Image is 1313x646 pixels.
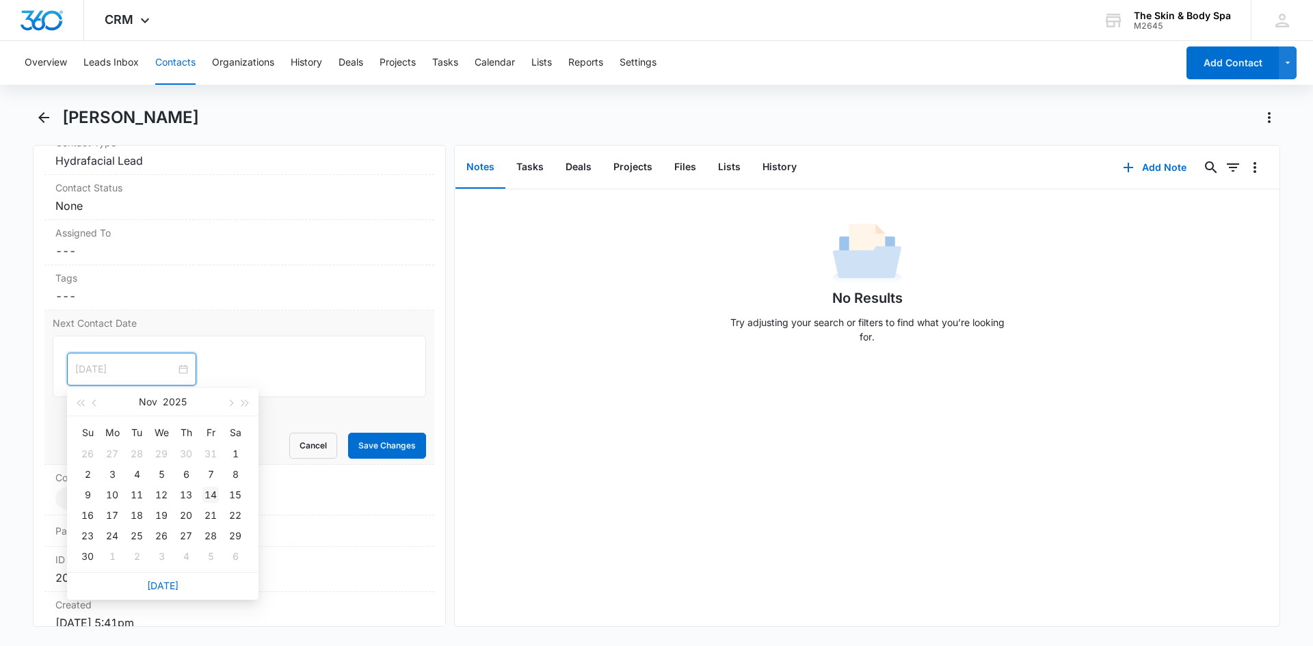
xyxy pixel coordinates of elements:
button: Filters [1222,157,1244,178]
td: 2025-11-24 [100,526,124,546]
dd: --- [55,288,423,304]
td: 2025-12-02 [124,546,149,567]
button: History [752,146,808,189]
td: 2025-11-11 [124,485,149,505]
td: 2025-11-09 [75,485,100,505]
th: Mo [100,422,124,444]
th: Sa [223,422,248,444]
div: Assigned To--- [44,220,434,265]
div: 27 [104,446,120,462]
td: 2025-10-31 [198,444,223,464]
button: Cancel [289,433,337,459]
div: 20 [178,507,194,524]
td: 2025-11-16 [75,505,100,526]
div: 6 [227,548,243,565]
div: Created[DATE] 5:41pm [44,592,434,636]
div: 5 [153,466,170,483]
div: 17 [104,507,120,524]
div: Color Tag [44,465,434,515]
button: Back [33,107,54,129]
dd: --- [55,243,423,259]
div: 23 [79,528,96,544]
div: 7 [202,466,219,483]
div: account name [1134,10,1231,21]
div: 19 [153,507,170,524]
th: Fr [198,422,223,444]
td: 2025-11-07 [198,464,223,485]
input: Select date [75,362,176,377]
div: 29 [153,446,170,462]
button: Nov [139,388,157,416]
button: Projects [602,146,663,189]
div: 28 [202,528,219,544]
td: 2025-12-03 [149,546,174,567]
td: 2025-12-05 [198,546,223,567]
div: 30 [178,446,194,462]
button: Add Contact [1186,46,1279,79]
td: 2025-11-26 [149,526,174,546]
button: Leads Inbox [83,41,139,85]
h1: [PERSON_NAME] [62,107,199,128]
td: 2025-11-23 [75,526,100,546]
div: 8 [227,466,243,483]
div: 1 [227,446,243,462]
div: 9 [79,487,96,503]
td: 2025-11-21 [198,505,223,526]
div: 10 [104,487,120,503]
td: 2025-11-05 [149,464,174,485]
label: Tags [55,271,423,285]
td: 2025-10-27 [100,444,124,464]
div: Payments ID [44,515,434,547]
div: Tags--- [44,265,434,310]
span: CRM [105,12,133,27]
div: 24 [104,528,120,544]
button: Tasks [505,146,555,189]
td: 2025-11-19 [149,505,174,526]
div: 11 [129,487,145,503]
div: account id [1134,21,1231,31]
dd: None [55,198,423,214]
td: 2025-11-13 [174,485,198,505]
div: 2 [79,466,96,483]
div: 3 [153,548,170,565]
button: Projects [380,41,416,85]
div: 13 [178,487,194,503]
td: 2025-10-30 [174,444,198,464]
div: 14 [202,487,219,503]
label: Color Tag [55,470,423,485]
button: Contacts [155,41,196,85]
div: ID2083 [44,547,434,592]
dd: 2083 [55,569,423,586]
button: Calendar [475,41,515,85]
td: 2025-11-22 [223,505,248,526]
button: Lists [531,41,552,85]
a: [DATE] [147,580,178,591]
button: Deals [339,41,363,85]
td: 2025-11-28 [198,526,223,546]
td: 2025-11-14 [198,485,223,505]
td: 2025-11-04 [124,464,149,485]
td: 2025-11-01 [223,444,248,464]
div: 15 [227,487,243,503]
button: Overview [25,41,67,85]
h1: No Results [832,288,903,308]
button: Settings [620,41,656,85]
label: Next Contact Date [53,316,426,330]
td: 2025-11-10 [100,485,124,505]
p: Try adjusting your search or filters to find what you’re looking for. [724,315,1011,344]
th: Th [174,422,198,444]
div: 5 [202,548,219,565]
td: 2025-11-29 [223,526,248,546]
button: Notes [455,146,505,189]
div: 16 [79,507,96,524]
th: Tu [124,422,149,444]
div: 31 [202,446,219,462]
div: 3 [104,466,120,483]
div: 29 [227,528,243,544]
button: Deals [555,146,602,189]
td: 2025-11-25 [124,526,149,546]
th: Su [75,422,100,444]
td: 2025-10-26 [75,444,100,464]
td: 2025-12-04 [174,546,198,567]
td: 2025-11-27 [174,526,198,546]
